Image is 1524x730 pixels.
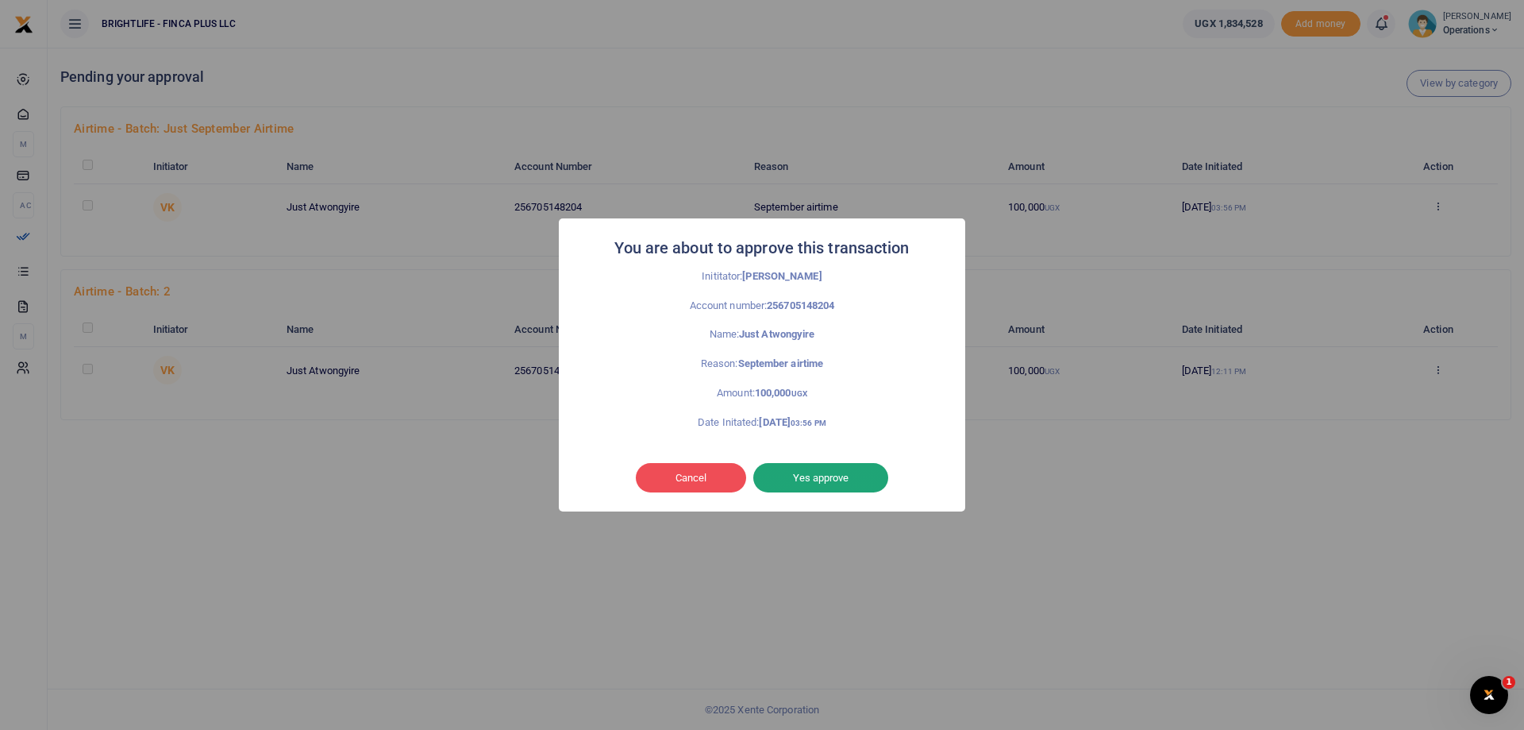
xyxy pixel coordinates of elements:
p: Name: [594,326,930,343]
strong: [PERSON_NAME] [742,270,822,282]
small: 03:56 PM [791,419,826,427]
strong: September airtime [738,357,824,369]
p: Inititator: [594,268,930,285]
strong: [DATE] [759,416,825,428]
h2: You are about to approve this transaction [614,234,909,262]
button: Yes approve [753,463,888,493]
small: UGX [791,389,807,398]
span: 1 [1503,676,1515,689]
p: Date Initated: [594,415,930,431]
p: Account number: [594,298,930,315]
p: Reason: [594,356,930,373]
strong: 100,000 [755,387,807,399]
strong: Just Atwongyire [739,328,815,340]
button: Cancel [636,463,746,493]
p: Amount: [594,385,930,402]
iframe: Intercom live chat [1470,676,1508,714]
strong: 256705148204 [767,299,834,311]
